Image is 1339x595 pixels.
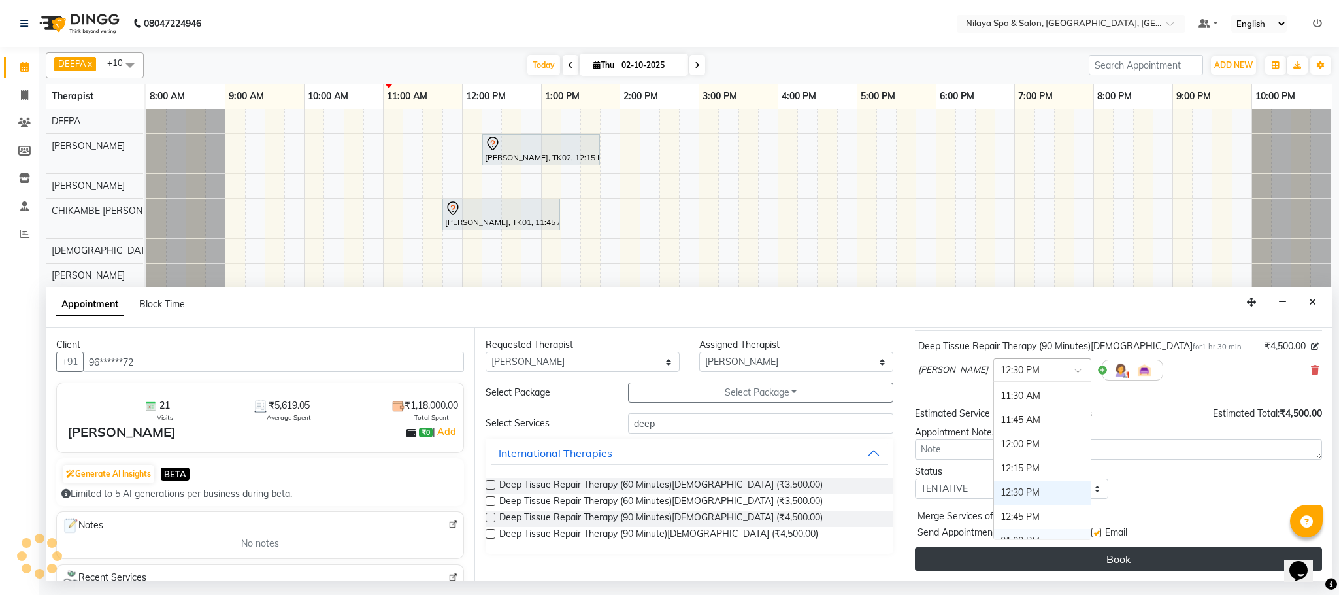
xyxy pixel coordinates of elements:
div: Deep Tissue Repair Therapy (90 Minutes)[DEMOGRAPHIC_DATA] [918,339,1242,353]
span: No notes [241,537,279,551]
a: 8:00 AM [146,87,188,106]
a: x [86,58,92,69]
a: 4:00 PM [778,87,819,106]
input: Search by Name/Mobile/Email/Code [83,352,464,372]
span: Deep Tissue Repair Therapy (90 Minute)[DEMOGRAPHIC_DATA] (₹4,500.00) [499,527,818,543]
span: Today [527,55,560,75]
div: [PERSON_NAME] [67,422,176,442]
span: Deep Tissue Repair Therapy (90 Minutes)[DEMOGRAPHIC_DATA] (₹4,500.00) [499,511,823,527]
iframe: chat widget [1284,543,1326,582]
div: 11:45 AM [994,408,1091,432]
span: ₹4,500.00 [1265,339,1306,353]
span: Recent Services [62,570,146,586]
b: 08047224946 [144,5,201,42]
span: [DEMOGRAPHIC_DATA] [52,245,154,256]
div: 12:15 PM [994,456,1091,481]
span: CHIKAMBE [PERSON_NAME] [52,205,176,216]
a: 8:00 PM [1094,87,1135,106]
span: Deep Tissue Repair Therapy (60 Minutes)[DEMOGRAPHIC_DATA] (₹3,500.00) [499,494,823,511]
span: Appointment [56,293,124,316]
button: ADD NEW [1211,56,1256,75]
a: 6:00 PM [936,87,978,106]
a: 5:00 PM [857,87,899,106]
span: ₹1,18,000.00 [405,399,458,413]
a: 10:00 AM [305,87,352,106]
span: Estimated Total: [1213,407,1280,419]
button: Generate AI Insights [63,465,154,483]
div: 12:45 PM [994,505,1091,529]
span: ADD NEW [1214,60,1253,70]
span: DEEPA [58,58,86,69]
div: [PERSON_NAME], TK02, 12:15 PM-01:45 PM, Deep Tissue Repair Therapy (90 Minutes)[DEMOGRAPHIC_DATA] [484,136,599,163]
span: Estimated Service Time: [915,407,1015,419]
input: Search by service name [628,413,893,433]
a: Add [435,424,458,439]
div: 01:00 PM [994,529,1091,553]
span: [PERSON_NAME] [918,364,988,377]
a: 11:00 AM [384,87,431,106]
span: ₹0 [419,428,433,438]
img: Hairdresser.png [1113,362,1129,378]
a: 9:00 AM [225,87,267,106]
span: Merge Services of Same therapist [917,509,1060,526]
button: Close [1303,292,1322,313]
div: [PERSON_NAME], TK01, 11:45 AM-01:15 PM, Sensory Rejuvne Aromatherapy (60 Minutes)[DEMOGRAPHIC_DATA] [444,201,559,228]
ng-dropdown-panel: Options list [993,381,1091,539]
span: Notes [62,517,103,534]
span: ₹5,619.05 [269,399,310,413]
div: 11:30 AM [994,384,1091,408]
a: 3:00 PM [699,87,740,106]
span: Send Appointment Details On [917,526,1042,542]
a: 1:00 PM [542,87,583,106]
i: Edit price [1311,343,1319,350]
a: 9:00 PM [1173,87,1214,106]
input: Search Appointment [1089,55,1203,75]
button: Book [915,547,1322,571]
span: 21 [159,399,170,413]
span: [PERSON_NAME] [52,140,125,152]
div: Select Package [476,386,618,399]
span: BETA [161,467,190,480]
span: Visits [157,413,173,422]
span: Email [1105,526,1127,542]
div: Limited to 5 AI generations per business during beta. [61,487,459,501]
div: 12:00 PM [994,432,1091,456]
button: Select Package [628,382,893,403]
div: Appointment Notes [915,426,1322,439]
span: | [433,424,458,439]
img: logo [33,5,123,42]
span: DEEPA [52,115,80,127]
a: 12:00 PM [463,87,509,106]
span: +10 [107,58,133,68]
span: Block Time [139,298,185,310]
span: Average Spent [267,413,311,422]
span: 1 hr 30 min [1202,342,1242,351]
span: [PERSON_NAME] [52,180,125,192]
span: Therapist [52,90,93,102]
a: 2:00 PM [620,87,661,106]
div: Requested Therapist [486,338,680,352]
a: 7:00 PM [1015,87,1056,106]
span: ₹4,500.00 [1280,407,1322,419]
input: 2025-10-02 [618,56,683,75]
div: 12:30 PM [994,481,1091,505]
div: Assigned Therapist [699,338,893,352]
div: Client [56,338,464,352]
span: Deep Tissue Repair Therapy (60 Minutes)[DEMOGRAPHIC_DATA] (₹3,500.00) [499,478,823,494]
span: [PERSON_NAME] [52,269,125,281]
button: +91 [56,352,84,372]
img: Interior.png [1136,362,1152,378]
div: Select Services [476,416,618,430]
div: Status [915,465,1109,479]
span: Total Spent [414,413,449,422]
small: for [1193,342,1242,351]
button: International Therapies [491,441,887,465]
span: Thu [590,60,618,70]
div: International Therapies [499,445,612,461]
a: 10:00 PM [1252,87,1298,106]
